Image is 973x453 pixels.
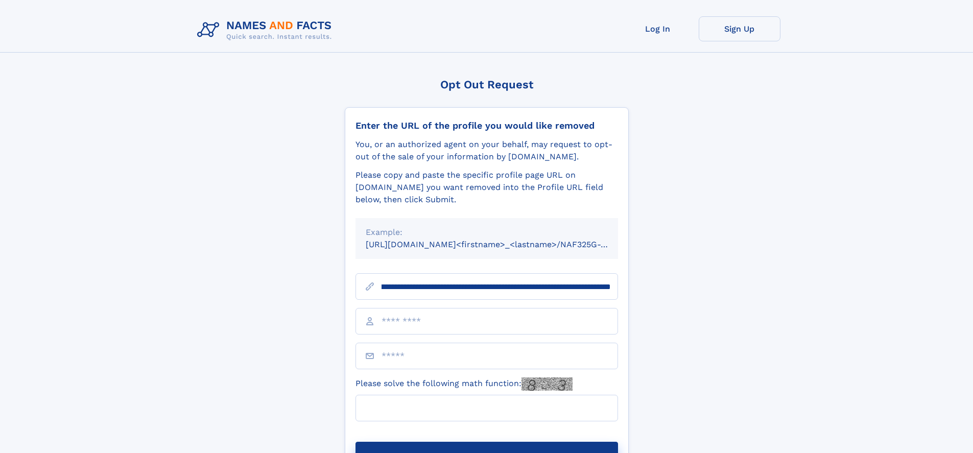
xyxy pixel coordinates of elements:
[366,226,608,239] div: Example:
[355,169,618,206] div: Please copy and paste the specific profile page URL on [DOMAIN_NAME] you want removed into the Pr...
[345,78,629,91] div: Opt Out Request
[193,16,340,44] img: Logo Names and Facts
[617,16,699,41] a: Log In
[699,16,780,41] a: Sign Up
[355,377,573,391] label: Please solve the following math function:
[355,120,618,131] div: Enter the URL of the profile you would like removed
[366,240,637,249] small: [URL][DOMAIN_NAME]<firstname>_<lastname>/NAF325G-xxxxxxxx
[355,138,618,163] div: You, or an authorized agent on your behalf, may request to opt-out of the sale of your informatio...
